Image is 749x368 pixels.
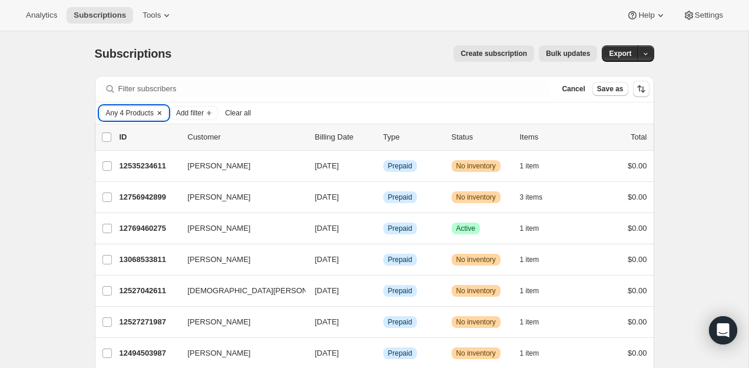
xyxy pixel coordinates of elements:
span: 1 item [520,161,539,171]
button: Clear all [220,106,256,120]
button: [DEMOGRAPHIC_DATA][PERSON_NAME] [181,281,299,300]
button: 1 item [520,251,552,268]
span: Clear all [225,108,251,118]
span: 1 item [520,286,539,296]
span: Settings [695,11,723,20]
div: IDCustomerBilling DateTypeStatusItemsTotal [120,131,647,143]
span: $0.00 [628,193,647,201]
div: 12527042611[DEMOGRAPHIC_DATA][PERSON_NAME][DATE]InfoPrepaidWarningNo inventory1 item$0.00 [120,283,647,299]
span: [DEMOGRAPHIC_DATA][PERSON_NAME] [188,285,336,297]
span: No inventory [456,255,496,264]
span: [PERSON_NAME] [188,316,251,328]
p: 12535234611 [120,160,178,172]
span: No inventory [456,193,496,202]
span: 1 item [520,349,539,358]
button: 1 item [520,283,552,299]
div: 12769460275[PERSON_NAME][DATE]InfoPrepaidSuccessActive1 item$0.00 [120,220,647,237]
button: [PERSON_NAME] [181,219,299,238]
span: Create subscription [460,49,527,58]
span: [DATE] [315,161,339,170]
span: [DATE] [315,286,339,295]
p: 12527271987 [120,316,178,328]
button: Save as [592,82,628,96]
button: Cancel [557,82,589,96]
p: 12756942899 [120,191,178,203]
p: Status [452,131,511,143]
div: 12756942899[PERSON_NAME][DATE]InfoPrepaidWarningNo inventory3 items$0.00 [120,189,647,205]
span: Cancel [562,84,585,94]
div: Items [520,131,579,143]
button: Clear [154,107,165,120]
button: Any 4 Products [100,107,154,120]
span: $0.00 [628,349,647,357]
span: [DATE] [315,317,339,326]
span: Prepaid [388,286,412,296]
p: Total [631,131,647,143]
button: Sort the results [633,81,649,97]
button: [PERSON_NAME] [181,250,299,269]
span: [DATE] [315,193,339,201]
span: Save as [597,84,624,94]
button: Add filter [171,106,218,120]
span: Subscriptions [74,11,126,20]
span: $0.00 [628,255,647,264]
span: No inventory [456,286,496,296]
span: [DATE] [315,224,339,233]
p: 12494503987 [120,347,178,359]
span: No inventory [456,161,496,171]
button: Settings [676,7,730,24]
span: Prepaid [388,255,412,264]
span: Prepaid [388,349,412,358]
button: 1 item [520,158,552,174]
span: 3 items [520,193,543,202]
span: 1 item [520,255,539,264]
span: [PERSON_NAME] [188,223,251,234]
span: 1 item [520,224,539,233]
button: Help [619,7,673,24]
span: No inventory [456,317,496,327]
span: Any 4 Products [106,108,154,118]
span: Active [456,224,476,233]
span: Bulk updates [546,49,590,58]
p: 12769460275 [120,223,178,234]
div: 12494503987[PERSON_NAME][DATE]InfoPrepaidWarningNo inventory1 item$0.00 [120,345,647,362]
span: $0.00 [628,317,647,326]
div: Type [383,131,442,143]
button: 3 items [520,189,556,205]
span: Help [638,11,654,20]
p: ID [120,131,178,143]
span: Prepaid [388,317,412,327]
span: [PERSON_NAME] [188,347,251,359]
span: [PERSON_NAME] [188,160,251,172]
button: [PERSON_NAME] [181,313,299,331]
input: Filter subscribers [118,81,551,97]
button: Export [602,45,638,62]
button: [PERSON_NAME] [181,344,299,363]
button: [PERSON_NAME] [181,157,299,175]
button: 1 item [520,220,552,237]
span: Add filter [176,108,204,118]
span: Prepaid [388,193,412,202]
span: $0.00 [628,286,647,295]
p: Billing Date [315,131,374,143]
p: 12527042611 [120,285,178,297]
span: Prepaid [388,161,412,171]
span: Analytics [26,11,57,20]
div: 12527271987[PERSON_NAME][DATE]InfoPrepaidWarningNo inventory1 item$0.00 [120,314,647,330]
button: 1 item [520,345,552,362]
span: Tools [142,11,161,20]
button: Tools [135,7,180,24]
span: $0.00 [628,161,647,170]
button: Subscriptions [67,7,133,24]
div: 12535234611[PERSON_NAME][DATE]InfoPrepaidWarningNo inventory1 item$0.00 [120,158,647,174]
button: 1 item [520,314,552,330]
span: [DATE] [315,255,339,264]
button: Create subscription [453,45,534,62]
button: [PERSON_NAME] [181,188,299,207]
button: Bulk updates [539,45,597,62]
span: Prepaid [388,224,412,233]
span: Subscriptions [95,47,172,60]
span: [PERSON_NAME] [188,191,251,203]
span: $0.00 [628,224,647,233]
p: 13068533811 [120,254,178,266]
